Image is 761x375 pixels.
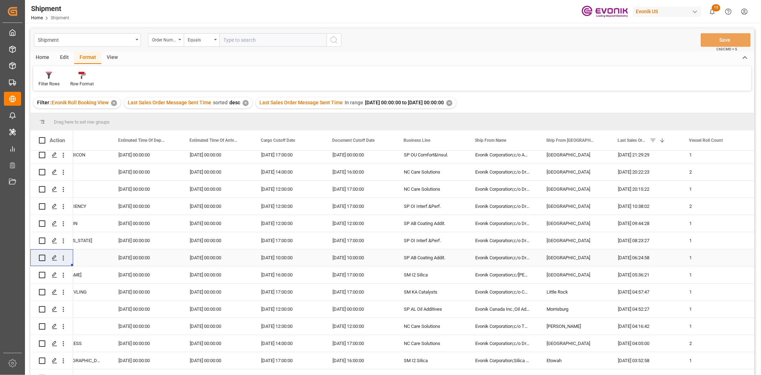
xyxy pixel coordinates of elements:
[324,198,395,215] div: [DATE] 17:00:00
[345,100,363,105] span: In range
[609,181,681,197] div: [DATE] 20:15:22
[609,146,681,163] div: [DATE] 21:29:29
[30,52,55,64] div: Home
[30,198,73,215] div: Press SPACE to select this row.
[467,164,538,180] div: Evonik Corporation;c/o Draffen Warehouse and Storage
[395,249,467,266] div: SP AB Coating Addit.
[110,249,181,266] div: [DATE] 00:00:00
[30,301,73,318] div: Press SPACE to select this row.
[253,266,324,283] div: [DATE] 16:00:00
[681,164,752,180] div: 2
[31,3,69,14] div: Shipment
[395,198,467,215] div: SP OI Interf.&Perf.
[110,215,181,232] div: [DATE] 00:00:00
[609,266,681,283] div: [DATE] 05:36:21
[538,284,609,300] div: Little Rock
[110,284,181,300] div: [DATE] 00:00:00
[716,46,737,52] span: Ctrl/CMD + S
[253,249,324,266] div: [DATE] 10:00:00
[55,52,74,64] div: Edit
[395,164,467,180] div: NC Care Solutions
[39,352,110,369] div: POLAR [GEOGRAPHIC_DATA]
[720,4,736,20] button: Help Center
[110,198,181,215] div: [DATE] 00:00:00
[467,249,538,266] div: Evonik Corporation;c/o Draffen Warehouse and Storage
[538,301,609,317] div: Morrisburg
[681,335,752,352] div: 2
[50,137,65,144] div: Action
[148,33,184,47] button: open menu
[128,100,211,105] span: Last Sales Order Message Sent Time
[467,232,538,249] div: Evonik Corporation;c/o Draffen Warehouse and Storage
[181,318,253,335] div: [DATE] 00:00:00
[30,318,73,335] div: Press SPACE to select this row.
[324,249,395,266] div: [DATE] 10:00:00
[324,146,395,163] div: [DATE] 00:00:00
[395,215,467,232] div: SP AB Coating Addit.
[609,164,681,180] div: [DATE] 20:22:23
[34,33,141,47] button: open menu
[681,146,752,163] div: 1
[467,146,538,163] div: Evonik Corporation;c/o American Whse [GEOGRAPHIC_DATA] [GEOGRAPHIC_DATA]
[110,266,181,283] div: [DATE] 00:00:00
[184,33,219,47] button: open menu
[324,284,395,300] div: [DATE] 17:00:00
[582,5,628,18] img: Evonik-brand-mark-Deep-Purple-RGB.jpeg_1700498283.jpeg
[30,215,73,232] div: Press SPACE to select this row.
[618,138,647,143] span: Last Sales Order Message Sent Time
[39,164,110,180] div: ONE IBIS
[229,100,240,105] span: desc
[219,33,326,47] input: Type to search
[253,335,324,352] div: [DATE] 14:00:00
[681,181,752,197] div: 1
[538,352,609,369] div: Etowah
[395,181,467,197] div: NC Care Solutions
[538,249,609,266] div: [GEOGRAPHIC_DATA]
[30,232,73,249] div: Press SPACE to select this row.
[681,284,752,300] div: 1
[609,301,681,317] div: [DATE] 04:52:27
[332,138,375,143] span: Document Cutoff Date
[181,352,253,369] div: [DATE] 00:00:00
[609,249,681,266] div: [DATE] 06:24:58
[467,301,538,317] div: Evonik Canada Inc.;Oil Additives Plant, [GEOGRAPHIC_DATA]
[181,266,253,283] div: [DATE] 00:00:00
[31,15,43,20] a: Home
[538,335,609,352] div: [GEOGRAPHIC_DATA]
[118,138,166,143] span: Estimated Time Of Departure (ETD)
[475,138,506,143] span: Ship From Name
[253,318,324,335] div: [DATE] 12:00:00
[324,352,395,369] div: [DATE] 16:00:00
[395,318,467,335] div: NC Care Solutions
[446,100,452,106] div: ✕
[467,181,538,197] div: Evonik Corporation;c/o Draffen Warehouse and Storage
[609,335,681,352] div: [DATE] 04:05:00
[39,146,110,163] div: MAERSK RUBICON
[253,352,324,369] div: [DATE] 17:00:00
[39,215,110,232] div: ONE FRUITION
[538,181,609,197] div: [GEOGRAPHIC_DATA]
[467,266,538,283] div: Evonik Corporation;c/[PERSON_NAME]
[681,232,752,249] div: 1
[259,100,343,105] span: Last Sales Order Message Sent Time
[609,352,681,369] div: [DATE] 03:52:58
[213,100,228,105] span: sorted
[404,138,430,143] span: Business Line
[30,266,73,284] div: Press SPACE to select this row.
[110,146,181,163] div: [DATE] 00:00:00
[324,232,395,249] div: [DATE] 17:00:00
[681,301,752,317] div: 1
[701,33,751,47] button: Save
[110,352,181,369] div: [DATE] 00:00:00
[110,335,181,352] div: [DATE] 00:00:00
[110,301,181,317] div: [DATE] 00:00:00
[30,181,73,198] div: Press SPACE to select this row.
[395,284,467,300] div: SM KA Catalysts
[538,318,609,335] div: [PERSON_NAME]
[324,266,395,283] div: [DATE] 17:00:00
[609,198,681,215] div: [DATE] 10:38:02
[704,4,720,20] button: show 15 new notifications
[30,146,73,164] div: Press SPACE to select this row.
[253,146,324,163] div: [DATE] 17:00:00
[181,249,253,266] div: [DATE] 00:00:00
